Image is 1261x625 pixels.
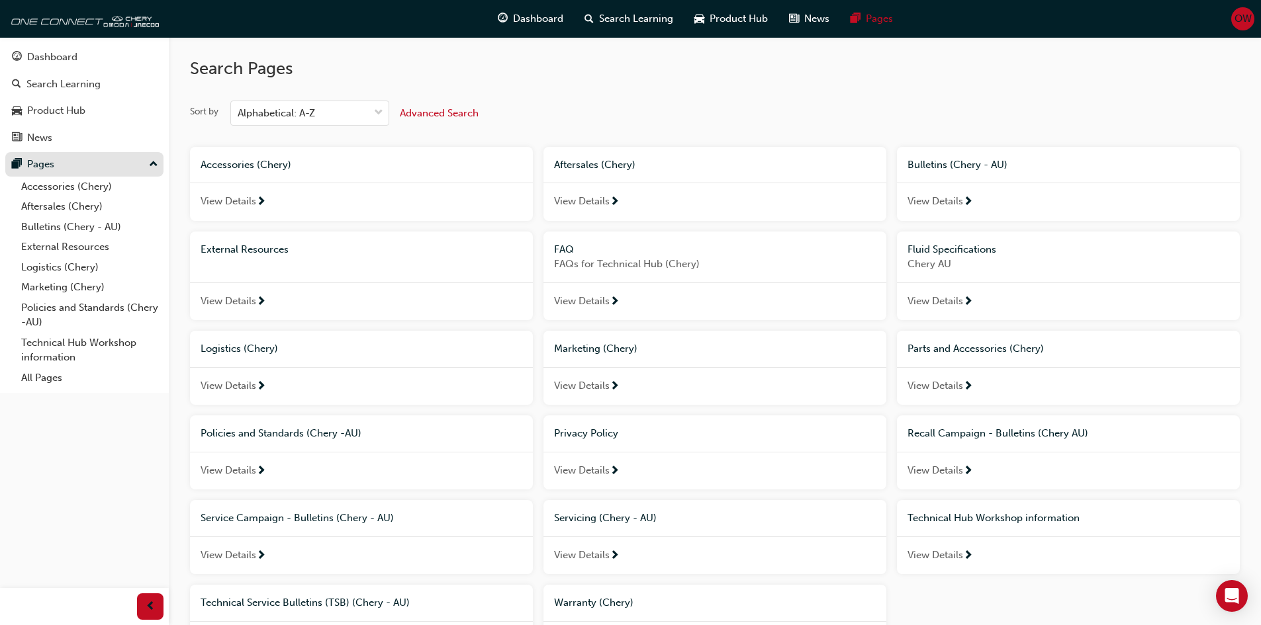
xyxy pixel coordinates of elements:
a: Parts and Accessories (Chery)View Details [897,331,1240,405]
a: Logistics (Chery) [16,257,163,278]
span: Bulletins (Chery - AU) [908,159,1007,171]
span: View Details [908,378,963,394]
span: Privacy Policy [554,427,618,439]
span: View Details [554,548,610,563]
span: Technical Service Bulletins (TSB) (Chery - AU) [201,597,410,608]
a: Search Learning [5,72,163,97]
span: View Details [908,548,963,563]
span: next-icon [963,196,973,208]
a: Aftersales (Chery)View Details [543,147,886,221]
span: search-icon [12,79,21,91]
a: Logistics (Chery)View Details [190,331,533,405]
span: Technical Hub Workshop information [908,512,1080,524]
span: Fluid Specifications [908,243,996,255]
span: Service Campaign - Bulletins (Chery - AU) [201,512,394,524]
span: next-icon [256,550,266,562]
span: next-icon [963,296,973,308]
span: View Details [201,294,256,309]
div: Sort by [190,105,218,118]
span: up-icon [149,156,158,173]
a: Policies and Standards (Chery -AU)View Details [190,415,533,489]
span: search-icon [584,11,594,27]
span: Pages [866,11,893,26]
div: Dashboard [27,50,77,65]
a: Dashboard [5,45,163,69]
span: Marketing (Chery) [554,343,637,354]
span: Recall Campaign - Bulletins (Chery AU) [908,427,1088,439]
span: pages-icon [851,11,861,27]
span: Accessories (Chery) [201,159,291,171]
a: Fluid SpecificationsChery AUView Details [897,231,1240,321]
span: next-icon [610,296,620,308]
div: Search Learning [26,77,101,92]
a: Policies and Standards (Chery -AU) [16,298,163,333]
span: next-icon [256,196,266,208]
a: Accessories (Chery) [16,177,163,197]
span: View Details [908,294,963,309]
a: car-iconProduct Hub [684,5,778,32]
span: Warranty (Chery) [554,597,633,608]
a: All Pages [16,368,163,388]
a: search-iconSearch Learning [574,5,684,32]
span: news-icon [12,132,22,144]
span: FAQs for Technical Hub (Chery) [554,257,876,272]
span: Chery AU [908,257,1229,272]
span: Policies and Standards (Chery -AU) [201,427,361,439]
span: prev-icon [146,599,156,615]
span: car-icon [12,105,22,117]
span: Aftersales (Chery) [554,159,635,171]
span: news-icon [789,11,799,27]
span: guage-icon [498,11,508,27]
a: Technical Hub Workshop information [16,333,163,368]
span: next-icon [963,381,973,393]
a: Bulletins (Chery - AU)View Details [897,147,1240,221]
span: View Details [554,294,610,309]
span: car-icon [694,11,704,27]
a: news-iconNews [778,5,840,32]
span: Search Learning [599,11,673,26]
a: Service Campaign - Bulletins (Chery - AU)View Details [190,500,533,574]
span: Advanced Search [400,107,479,119]
span: next-icon [963,466,973,478]
img: oneconnect [7,5,159,32]
a: News [5,126,163,150]
a: guage-iconDashboard [487,5,574,32]
span: Parts and Accessories (Chery) [908,343,1044,354]
span: View Details [201,463,256,478]
span: pages-icon [12,159,22,171]
span: next-icon [610,550,620,562]
span: View Details [554,194,610,209]
div: Pages [27,157,54,172]
a: Technical Hub Workshop informationView Details [897,500,1240,574]
a: Recall Campaign - Bulletins (Chery AU)View Details [897,415,1240,489]
span: View Details [554,378,610,394]
div: Alphabetical: A-Z [238,106,315,121]
span: next-icon [610,381,620,393]
span: News [804,11,829,26]
a: Accessories (Chery)View Details [190,147,533,221]
span: View Details [201,548,256,563]
span: View Details [554,463,610,478]
span: View Details [908,194,963,209]
a: Servicing (Chery - AU)View Details [543,500,886,574]
a: FAQFAQs for Technical Hub (Chery)View Details [543,231,886,321]
span: View Details [201,378,256,394]
span: External Resources [201,243,289,255]
span: down-icon [374,104,383,122]
span: next-icon [256,381,266,393]
span: View Details [201,194,256,209]
span: guage-icon [12,52,22,63]
h2: Search Pages [190,58,1240,79]
span: next-icon [610,466,620,478]
a: Marketing (Chery) [16,277,163,298]
span: next-icon [256,296,266,308]
span: next-icon [963,550,973,562]
span: next-icon [256,466,266,478]
span: Logistics (Chery) [201,343,278,354]
div: Open Intercom Messenger [1216,580,1248,612]
a: External Resources [16,237,163,257]
button: Pages [5,152,163,177]
button: DashboardSearch LearningProduct HubNews [5,42,163,152]
a: Privacy PolicyView Details [543,415,886,489]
